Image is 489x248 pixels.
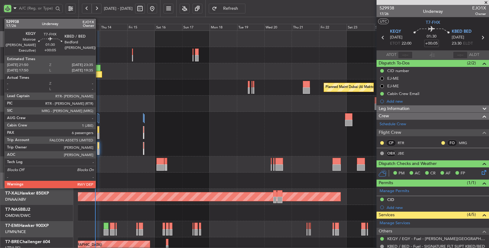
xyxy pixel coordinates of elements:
span: AC [415,170,420,177]
div: EJ-ME [387,83,399,89]
span: T7-GTS [5,98,20,102]
a: MRG [459,140,472,146]
input: --:-- [398,51,413,59]
a: T7-EMIHawker 900XP [5,224,49,228]
div: CID [387,197,394,202]
a: LFMN/NCE [5,229,26,235]
span: 17/26 [380,11,394,16]
span: 529938 [380,5,394,11]
div: Cabin Crew Email [387,91,419,96]
span: [DATE] [452,35,464,41]
span: T7-XAL [5,191,20,195]
span: (1/1) [467,180,476,186]
a: A6-EFIFalcon 7X [5,49,39,54]
div: EJ-ME [387,76,399,81]
div: FO [447,140,457,146]
button: Only With Activity [7,19,66,29]
div: Add new [387,99,486,104]
div: CP [386,140,396,146]
span: ALDT [469,52,479,58]
span: Only With Activity [16,22,64,26]
span: T7-BRE [5,240,20,244]
div: Sun 17 [182,24,210,31]
span: T7-[PERSON_NAME] [5,82,47,86]
span: [DATE] [390,35,403,41]
span: Owner [472,11,486,16]
a: T7-BREChallenger 604 [5,240,50,244]
span: (2/2) [467,60,476,66]
span: VP-BVV [5,159,20,163]
div: Add new [387,205,486,210]
a: T7-FHXGlobal 5000 [5,114,45,119]
a: T7-[PERSON_NAME]Global 7500 [5,82,72,86]
a: JBE [398,151,411,156]
a: OMDW/DWC [5,213,31,218]
span: T7-EMI [5,224,19,228]
span: T7-FHX [426,19,440,26]
span: PM [399,170,405,177]
a: Schedule Crew [380,121,406,127]
a: Manage Permits [380,188,409,194]
span: Crew [379,113,389,120]
span: CR [430,170,436,177]
a: OMDW/DWC [5,120,31,125]
div: Mon 18 [210,24,237,31]
span: ATOT [386,52,396,58]
a: T7-NASBBJ2 [5,207,30,212]
a: M-RRRRGlobal 6000 [5,66,46,70]
span: T7-NAS [5,207,20,212]
span: 23:30 [452,41,461,47]
div: Fri 15 [127,24,155,31]
a: Manage Services [380,220,410,226]
span: AF [446,170,450,177]
span: EJO1X [472,5,486,11]
span: 22:00 [402,41,411,47]
div: Sat 23 [347,24,374,31]
button: Refresh [209,4,245,13]
span: 01:30 [427,34,436,40]
a: OMDB/DXB [5,55,27,60]
span: ELDT [463,41,473,47]
div: Wed 13 [73,24,100,31]
span: KBED BED [452,29,472,35]
span: ETOT [390,41,400,47]
a: T7-GTSGlobal 7500 [5,98,44,102]
a: OMDW/DWC [5,87,31,93]
span: Refresh [218,6,243,11]
span: Others [379,228,392,235]
div: Underway [423,8,443,15]
div: Thu 14 [100,24,127,31]
div: Sat 16 [155,24,182,31]
span: FP [461,170,465,177]
span: Services [379,212,395,219]
a: RTR [398,140,411,146]
div: Wed 20 [264,24,292,31]
a: OMDW/DWC [5,71,31,77]
span: Dispatch Checks and Weather [379,160,437,167]
span: Leg Information [379,105,410,112]
span: KEQY [390,29,401,35]
span: [DATE] - [DATE] [104,6,133,11]
div: Fri 22 [319,24,347,31]
div: Planned Maint Dubai (Al Maktoum Intl) [325,83,386,92]
div: OBX [386,150,396,157]
button: UTC [378,19,389,24]
a: T7-XALHawker 850XP [5,191,49,195]
span: M-RRRR [5,66,21,70]
div: Sun 24 [374,24,402,31]
span: T7-FHX [5,114,20,119]
div: Thu 21 [292,24,319,31]
div: Tue 19 [237,24,265,31]
a: KEQY / EQY - Fuel - [PERSON_NAME][GEOGRAPHIC_DATA] [387,236,486,241]
span: (4/5) [467,211,476,218]
a: VP-BVVBBJ1 [5,159,30,163]
span: Flight Crew [379,129,401,136]
input: A/C (Reg. or Type) [19,4,53,13]
span: Dispatch To-Dos [379,60,410,67]
div: [DATE] [79,18,90,23]
a: OMDW/DWC [5,164,31,170]
a: OMDW/DWC [5,104,31,109]
span: Permits [379,180,393,187]
div: CID number [387,68,409,73]
a: DNAA/ABV [5,197,26,202]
